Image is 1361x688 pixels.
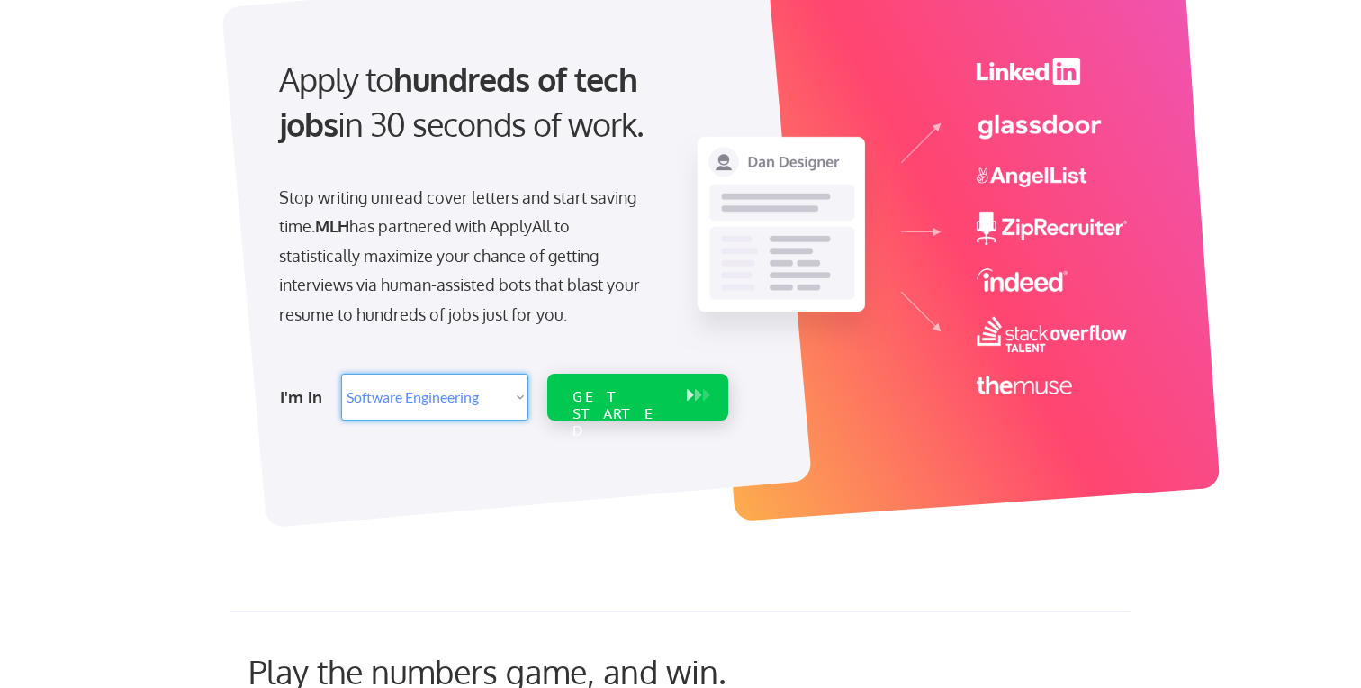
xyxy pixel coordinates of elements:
strong: MLH [315,216,349,236]
div: Apply to in 30 seconds of work. [279,57,721,148]
div: I'm in [280,383,330,412]
div: Stop writing unread cover letters and start saving time. has partnered with ApplyAll to statistic... [279,183,649,329]
strong: hundreds of tech jobs [279,59,645,144]
div: GET STARTED [572,388,669,440]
